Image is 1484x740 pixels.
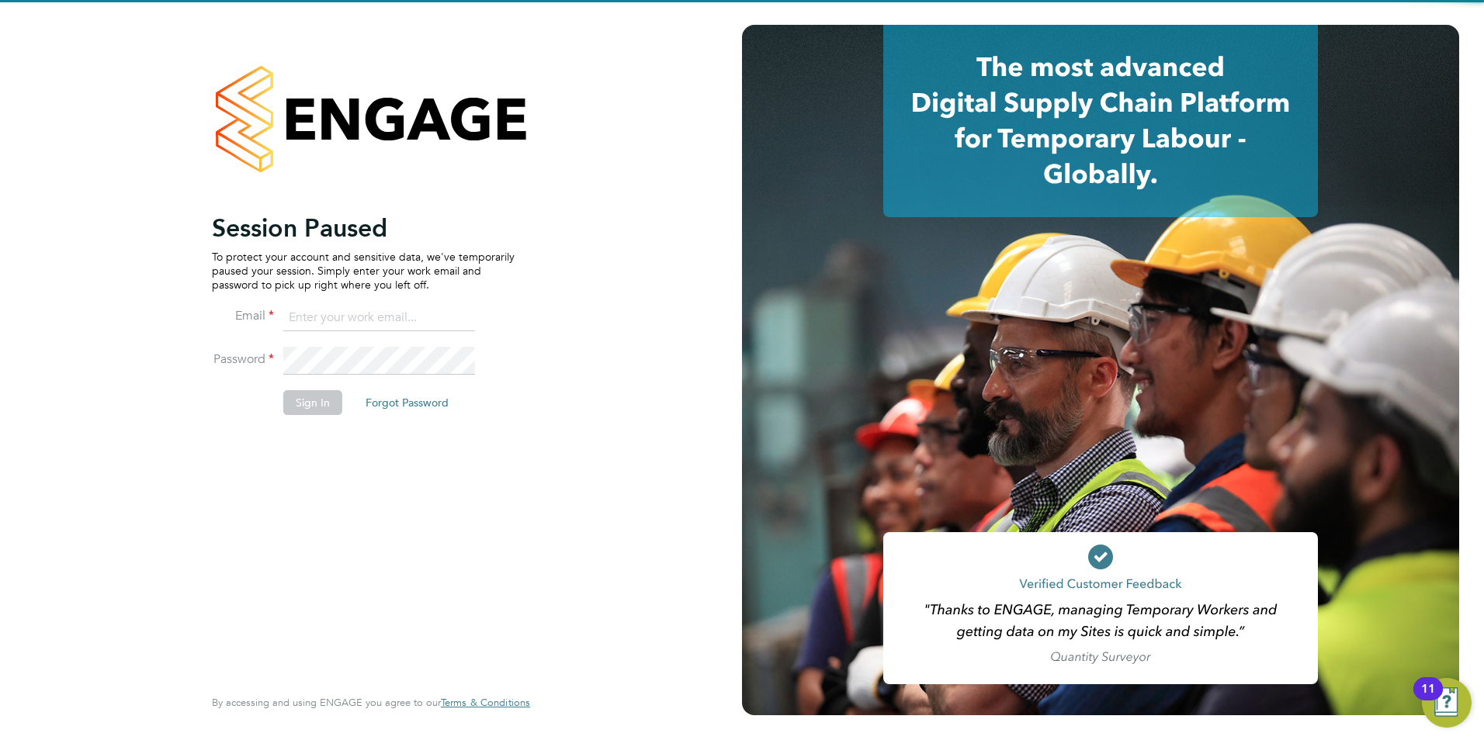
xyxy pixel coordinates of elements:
button: Forgot Password [353,390,461,415]
label: Password [212,351,274,368]
a: Terms & Conditions [441,697,530,709]
span: By accessing and using ENGAGE you agree to our [212,696,530,709]
p: To protect your account and sensitive data, we've temporarily paused your session. Simply enter y... [212,250,515,292]
span: Terms & Conditions [441,696,530,709]
label: Email [212,308,274,324]
input: Enter your work email... [283,304,475,332]
h2: Session Paused [212,213,515,244]
button: Sign In [283,390,342,415]
div: 11 [1421,689,1435,709]
button: Open Resource Center, 11 new notifications [1422,678,1472,728]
